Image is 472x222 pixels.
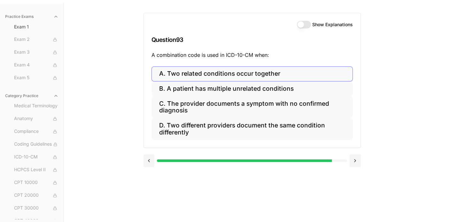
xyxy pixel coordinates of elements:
[3,11,61,22] button: Practice Exams
[151,118,353,140] button: D. Two different providers document the same condition differently
[14,103,58,110] span: Medical Terminology
[151,51,353,59] p: A combination code is used in ICD-10-CM when:
[14,115,58,122] span: Anatomy
[12,47,61,57] button: Exam 3
[14,179,58,186] span: CPT 10000
[14,62,58,69] span: Exam 4
[312,22,353,27] label: Show Explanations
[12,34,61,45] button: Exam 2
[12,203,61,213] button: CPT 30000
[12,152,61,162] button: ICD-10-CM
[12,190,61,201] button: CPT 20000
[151,96,353,118] button: C. The provider documents a symptom with no confirmed diagnosis
[151,66,353,81] button: A. Two related conditions occur together
[14,205,58,212] span: CPT 30000
[14,128,58,135] span: Compliance
[12,101,61,111] button: Medical Terminology
[14,24,58,30] span: Exam 1
[12,114,61,124] button: Anatomy
[3,91,61,101] button: Category Practice
[151,81,353,96] button: B. A patient has multiple unrelated conditions
[14,141,58,148] span: Coding Guidelines
[12,139,61,149] button: Coding Guidelines
[14,36,58,43] span: Exam 2
[14,154,58,161] span: ICD-10-CM
[12,178,61,188] button: CPT 10000
[14,74,58,81] span: Exam 5
[151,30,353,49] h3: Question 93
[12,60,61,70] button: Exam 4
[14,192,58,199] span: CPT 20000
[14,49,58,56] span: Exam 3
[12,165,61,175] button: HCPCS Level II
[12,73,61,83] button: Exam 5
[14,166,58,173] span: HCPCS Level II
[12,126,61,137] button: Compliance
[12,22,61,32] button: Exam 1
